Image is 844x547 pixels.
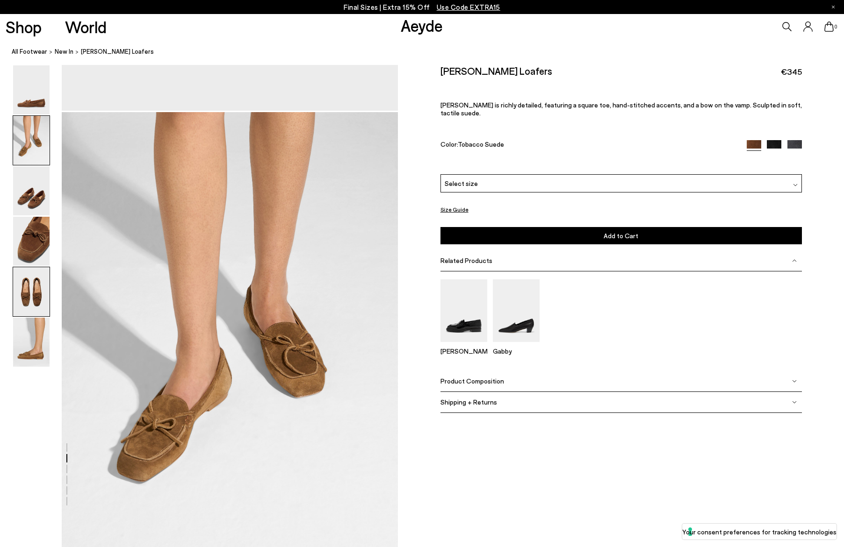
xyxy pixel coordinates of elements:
a: New In [55,47,73,57]
p: [PERSON_NAME] [440,347,487,355]
a: World [65,19,107,35]
nav: breadcrumb [12,39,844,65]
span: 0 [834,24,838,29]
span: Select size [445,178,478,188]
button: Size Guide [440,204,469,215]
span: Add to Cart [604,232,638,240]
img: Leon Loafers [440,279,487,341]
img: Jasper Moccasin Loafers - Image 1 [13,65,50,114]
img: svg%3E [793,183,798,187]
img: Jasper Moccasin Loafers - Image 4 [13,217,50,266]
a: Shop [6,19,42,35]
span: New In [55,48,73,55]
img: Jasper Moccasin Loafers - Image 3 [13,166,50,215]
img: Gabby Almond-Toe Loafers [493,279,540,341]
label: Your consent preferences for tracking technologies [682,527,837,537]
a: Aeyde [401,15,443,35]
span: Related Products [440,256,492,264]
a: 0 [824,21,834,32]
h2: [PERSON_NAME] Loafers [440,65,552,77]
button: Your consent preferences for tracking technologies [682,524,837,540]
span: Shipping + Returns [440,398,497,406]
p: Gabby [493,347,540,355]
p: Final Sizes | Extra 15% Off [344,1,500,13]
div: Color: [440,140,735,151]
span: Navigate to /collections/ss25-final-sizes [437,3,500,11]
p: [PERSON_NAME] is richly detailed, featuring a square toe, hand-stitched accents, and a bow on the... [440,101,802,117]
span: Tobacco Suede [458,140,504,148]
img: svg%3E [792,378,797,383]
img: Jasper Moccasin Loafers - Image 2 [13,116,50,165]
img: Jasper Moccasin Loafers - Image 6 [13,318,50,367]
span: €345 [781,66,802,78]
span: [PERSON_NAME] Loafers [81,47,154,57]
a: Gabby Almond-Toe Loafers Gabby [493,335,540,355]
a: Leon Loafers [PERSON_NAME] [440,335,487,355]
img: svg%3E [792,258,797,263]
button: Add to Cart [440,227,802,244]
span: Product Composition [440,377,504,385]
img: svg%3E [792,399,797,404]
a: All Footwear [12,47,47,57]
img: Jasper Moccasin Loafers - Image 5 [13,267,50,316]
